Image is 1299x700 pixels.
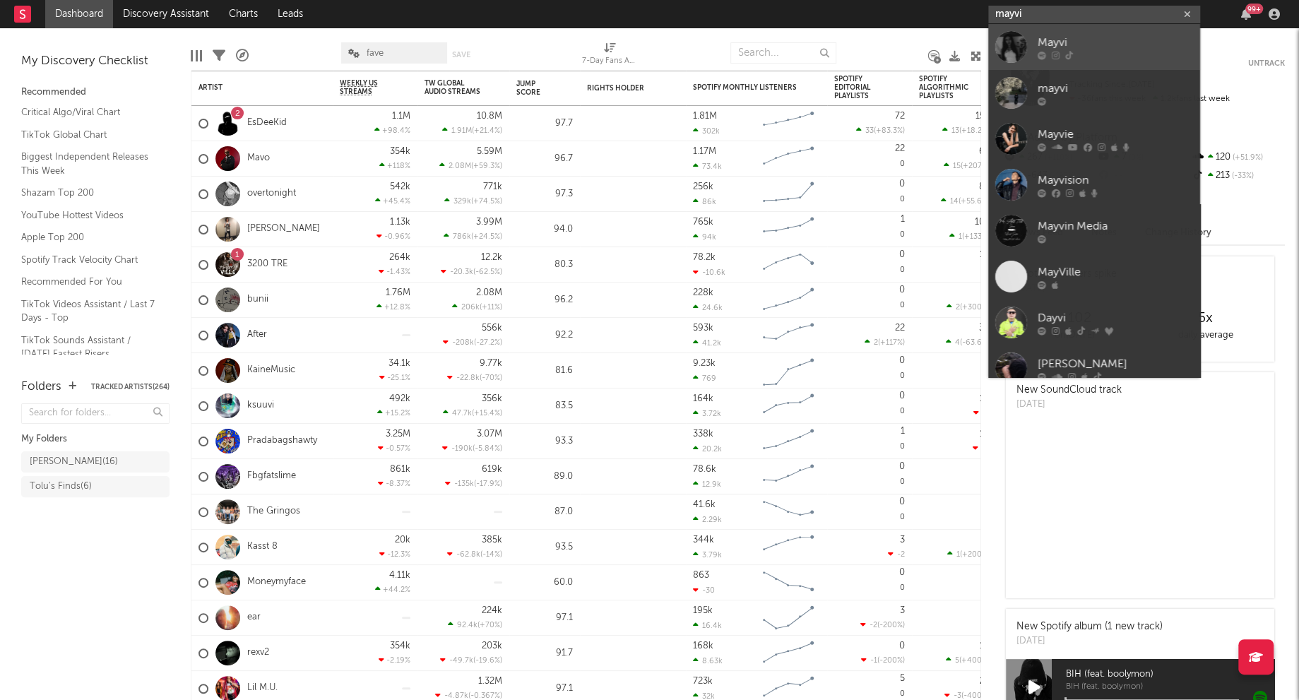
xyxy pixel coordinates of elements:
div: 0 [899,641,905,651]
div: 91.7 [516,645,573,662]
a: Mayvi [988,24,1200,70]
div: ( ) [447,373,502,382]
div: 863 [693,571,709,580]
div: 356k [482,394,502,403]
div: 0 [899,285,905,295]
a: Apple Top 200 [21,230,155,245]
a: Critical Algo/Viral Chart [21,105,155,120]
div: 3.72k [693,409,721,418]
div: New Spotify album (1 new track) [1016,619,1163,634]
a: TikTok Global Chart [21,127,155,143]
span: Weekly US Streams [340,79,389,96]
div: ( ) [942,126,990,135]
div: 96.7 [516,150,573,167]
div: 8.63k [693,656,723,665]
span: +83.3 % [876,127,903,135]
div: 0 [899,568,905,577]
div: 203k [482,641,502,651]
div: mayvi [1038,80,1193,97]
div: 0 [834,177,905,211]
span: 92.4k [457,622,478,629]
div: A&R Pipeline [236,35,249,76]
div: Artist [198,83,304,92]
div: 0 [899,462,905,471]
a: EsDeeKid [247,117,287,129]
span: -27.2 % [476,339,500,347]
svg: Chart title [757,388,820,424]
span: +207 % [963,162,987,170]
button: 99+ [1241,8,1251,20]
div: TW Global Audio Streams [425,79,481,96]
div: 0 [919,600,990,635]
div: ( ) [447,550,502,559]
button: Save [452,51,470,59]
svg: Chart title [757,353,820,388]
span: +117 % [880,339,903,347]
div: Mayvi [1038,34,1193,51]
div: 3.25M [386,429,410,439]
div: 302k [693,126,720,136]
div: ( ) [944,161,990,170]
div: 24.6k [693,303,723,312]
div: Mayvin Media [1038,218,1193,235]
div: My Discovery Checklist [21,53,170,70]
div: Jump Score [516,80,552,97]
div: 5.59M [477,147,502,156]
div: 0 [919,247,990,282]
div: +44.2 % [375,585,410,594]
div: ( ) [856,126,905,135]
div: daily average [1140,327,1271,344]
div: 87.0 [516,504,573,521]
svg: Chart title [757,600,820,636]
div: Recommended [21,84,170,101]
input: Search for artists [988,6,1200,23]
div: 1.1M [392,112,410,121]
a: Recommended For You [21,274,155,290]
a: Dayvi [988,299,1200,345]
div: ( ) [439,161,502,170]
div: ( ) [941,196,990,206]
a: mayvi [988,70,1200,116]
span: +59.3 % [473,162,500,170]
div: +15.2 % [377,408,410,417]
span: +51.9 % [1230,154,1263,162]
div: ( ) [860,620,905,629]
div: -30 [693,586,715,595]
div: 96.2 [516,292,573,309]
div: 765k [693,218,713,227]
div: ( ) [441,267,502,276]
a: Mayvision [988,162,1200,208]
span: 33 [865,127,874,135]
div: -12.3 % [379,550,410,559]
a: ksuuvi [247,400,274,412]
a: After [247,329,267,341]
div: 1.76M [386,288,410,297]
div: +12.8 % [376,302,410,312]
span: +55.6 % [961,198,987,206]
div: 264k [389,253,410,262]
div: 81.6 [516,362,573,379]
div: ( ) [946,655,990,665]
div: 1 [901,215,905,224]
div: 1 [901,427,905,436]
span: 329k [453,198,471,206]
a: Mayvin Media [988,208,1200,254]
div: 0 [919,353,990,388]
div: 3.99M [476,218,502,227]
div: Folders [21,379,61,396]
div: Spotify Editorial Playlists [834,75,884,100]
span: +400 % [961,657,987,665]
a: Mavo [247,153,270,165]
span: 14 [950,198,959,206]
div: 771k [483,182,502,191]
div: -1.43 % [379,267,410,276]
svg: Chart title [757,530,820,565]
div: ( ) [946,338,990,347]
div: 385k [482,535,502,545]
div: 0 [834,283,905,317]
div: Dayvi [1038,309,1193,326]
div: ( ) [448,620,502,629]
button: Tracked Artists(264) [91,384,170,391]
a: [PERSON_NAME](16) [21,451,170,473]
a: [PERSON_NAME] [988,345,1200,391]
